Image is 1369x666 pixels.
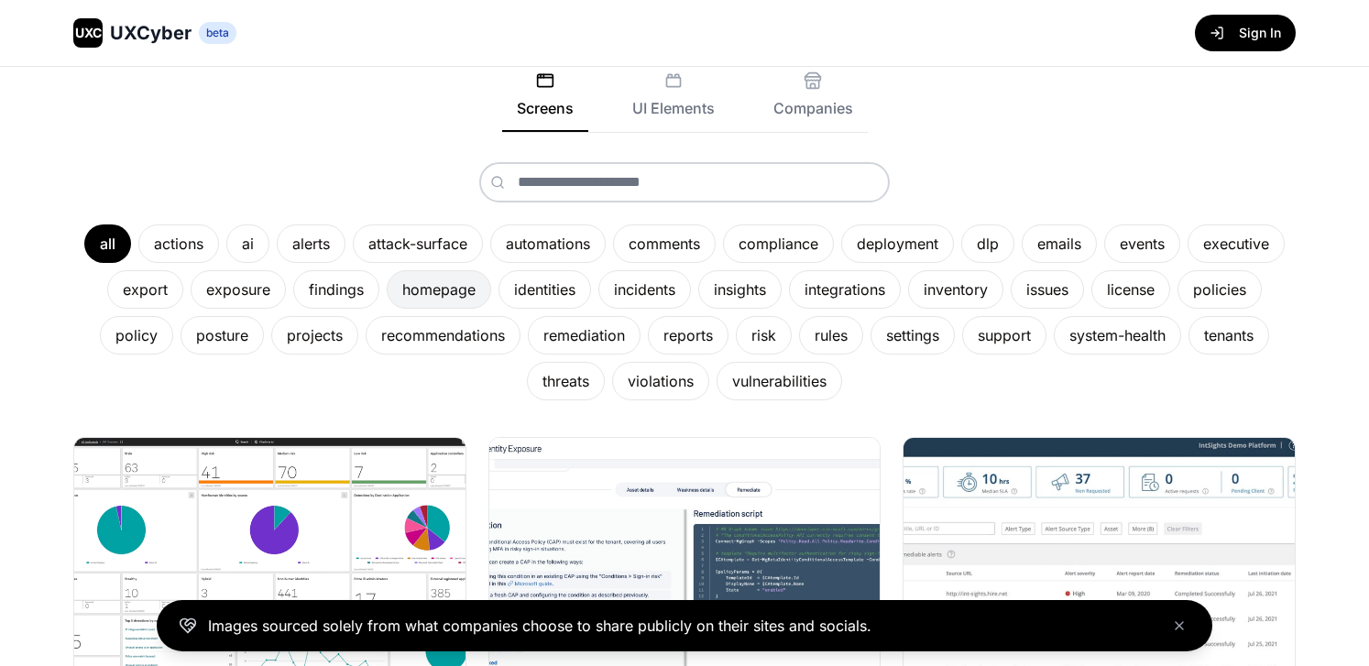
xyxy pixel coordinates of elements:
[759,71,868,132] button: Companies
[648,316,728,355] div: reports
[208,615,871,637] p: Images sourced solely from what companies choose to share publicly on their sites and socials.
[181,316,264,355] div: posture
[618,71,729,132] button: UI Elements
[353,224,483,263] div: attack-surface
[107,270,183,309] div: export
[1188,316,1269,355] div: tenants
[366,316,520,355] div: recommendations
[723,224,834,263] div: compliance
[1188,224,1285,263] div: executive
[527,362,605,400] div: threats
[1011,270,1084,309] div: issues
[962,316,1046,355] div: support
[199,22,236,44] span: beta
[961,224,1014,263] div: dlp
[736,316,792,355] div: risk
[613,224,716,263] div: comments
[498,270,591,309] div: identities
[277,224,345,263] div: alerts
[1022,224,1097,263] div: emails
[271,316,358,355] div: projects
[502,71,588,132] button: Screens
[387,270,491,309] div: homepage
[717,362,842,400] div: vulnerabilities
[1168,615,1190,637] button: Close banner
[110,20,192,46] span: UXCyber
[528,316,641,355] div: remediation
[1054,316,1181,355] div: system-health
[841,224,954,263] div: deployment
[73,18,236,48] a: UXCUXCyberbeta
[871,316,955,355] div: settings
[908,270,1003,309] div: inventory
[789,270,901,309] div: integrations
[84,224,131,263] div: all
[598,270,691,309] div: incidents
[799,316,863,355] div: rules
[698,270,782,309] div: insights
[191,270,286,309] div: exposure
[1177,270,1262,309] div: policies
[1104,224,1180,263] div: events
[612,362,709,400] div: violations
[1091,270,1170,309] div: license
[490,224,606,263] div: automations
[293,270,379,309] div: findings
[75,24,102,42] span: UXC
[138,224,219,263] div: actions
[100,316,173,355] div: policy
[1195,15,1296,51] button: Sign In
[226,224,269,263] div: ai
